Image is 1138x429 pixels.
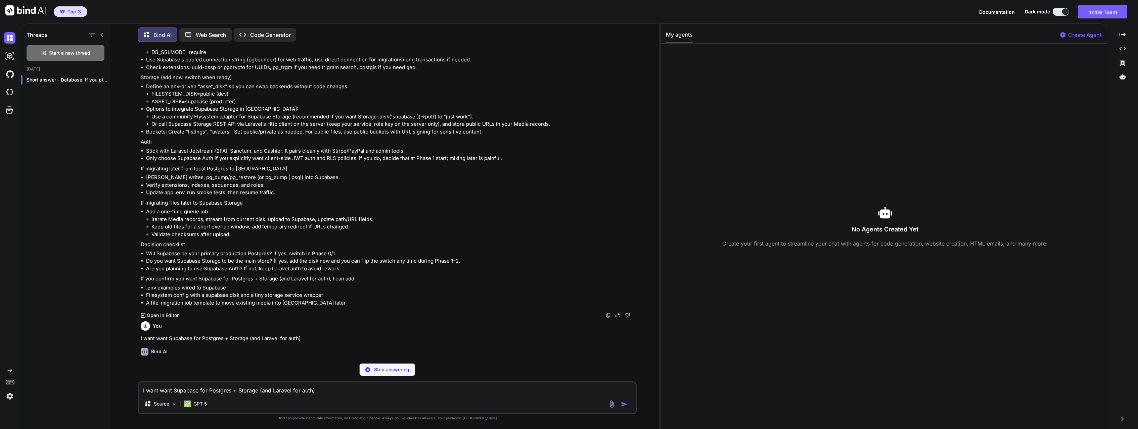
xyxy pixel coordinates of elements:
p: Source [154,400,169,407]
li: Are you planning to use Supabase Auth? If not, keep Laravel auth to avoid rework. [146,265,635,273]
h3: No Agents Created Yet [666,225,1104,234]
p: Auth [141,138,635,146]
button: premiumTier 3 [54,6,87,17]
li: Filesystem config with a supabase disk and a tiny storage service wrapper [146,291,635,299]
li: FILESYSTEM_DISK=public (dev) [151,90,635,98]
p: Bind can provide inaccurate information, including about people. Always double-check its answers.... [138,416,637,421]
p: Code Generator [250,31,291,39]
p: Create your first agent to streamline your chat with agents for code generation, website creation... [666,239,1104,248]
img: attachment [608,400,616,408]
p: Storage (add now, switch when ready) [141,74,635,82]
p: I want want Supabase for Postgres + Storage (and Laravel for auth) [141,335,635,342]
img: Bind AI [5,5,46,15]
li: Add a one-time queue job: [146,208,635,238]
img: darkAi-studio [4,50,15,62]
li: Iterate Media records, stream from current disk, upload to Supabase, update path/URL fields. [151,216,635,223]
p: If migrating later from local Postgres to [GEOGRAPHIC_DATA] [141,165,635,173]
img: settings [4,390,15,402]
img: premium [60,10,65,14]
p: Web Search [196,31,226,39]
span: Tier 3 [67,8,81,15]
img: githubDark [4,68,15,80]
button: My agents [666,31,693,43]
span: Dark mode [1025,8,1050,15]
li: Buckets: Create “listings”, “avatars”. Set public/private as needed. For public files, use public... [146,128,635,136]
img: GPT 5 [184,400,191,407]
span: Start a new thread [49,50,90,56]
p: Create Agent [1068,31,1101,39]
p: GPT 5 [193,400,207,407]
p: Open in Editor [147,312,179,319]
li: Keep old files for a short overlap window; add temporary redirect if URLs changed. [151,223,635,231]
li: A file-migration job template to move existing media into [GEOGRAPHIC_DATA] later [146,299,635,307]
li: Do you want Supabase Storage to be the main store? If yes, add the disk now and you can flip the ... [146,257,635,265]
img: cloudideIcon [4,87,15,98]
button: Invite Team [1078,5,1127,18]
li: .env examples wired to Supabase [146,284,635,292]
li: Use a community Flysystem adapter for Supabase Storage (recommended if you want Storage::disk('su... [151,113,635,121]
li: Update app .env, run smoke tests, then resume traffic. [146,189,635,197]
p: If migrating files later to Supabase Storage [141,199,635,207]
p: Bind AI [153,31,172,39]
p: Decision checklist [141,241,635,249]
h2: [DATE] [21,66,110,72]
h6: Bind AI [151,348,168,355]
p: Short answer - Database: If you plan to ... [27,76,110,83]
li: Validate checksums after upload. [151,231,635,238]
img: like [615,313,621,318]
h6: You [153,323,162,329]
li: Will Supabase be your primary production Postgres? If yes, switch in Phase 0/1. [146,250,635,258]
li: Only choose Supabase Auth if you explicitly want client-side JWT auth and RLS policies. If you do... [146,155,635,162]
img: dislike [625,313,630,318]
li: Use Supabase’s pooled connection string (pgbouncer) for web traffic; use direct connection for mi... [146,56,635,64]
img: Pick Models [171,401,177,407]
li: Verify extensions, indexes, sequences, and roles. [146,181,635,189]
p: Stop answering [374,366,409,373]
li: Or call Supabase Storage REST API via Laravel’s Http client on the server (keep your service_role... [151,120,635,128]
h1: Threads [27,31,48,39]
p: If you confirm you want Supabase for Postgres + Storage (and Laravel for auth), I can add: [141,275,635,283]
img: copy [606,313,611,318]
li: [PERSON_NAME] writes, pg_dump/pg_restore (or pg_dump | psql) into Supabase. [146,174,635,181]
li: ASSET_DISK=supabase (prod later) [151,98,635,106]
span: Documentation [979,9,1015,15]
li: DB_SSLMODE=require [151,49,635,56]
li: Check extensions: uuid-ossp or pgcrypto for UUIDs, pg_trgm if you need trigram search, postgis if... [146,64,635,71]
li: Options to integrate Supabase Storage in [GEOGRAPHIC_DATA]: [146,105,635,128]
li: Define an env-driven “asset_disk” so you can swap backends without code changes: [146,83,635,106]
button: Documentation [979,8,1015,15]
img: icon [621,401,628,408]
li: Stick with Laravel Jetstream (2FA), Sanctum, and Cashier. It pairs cleanly with Stripe/PayPal and... [146,147,635,155]
img: darkChat [4,32,15,44]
